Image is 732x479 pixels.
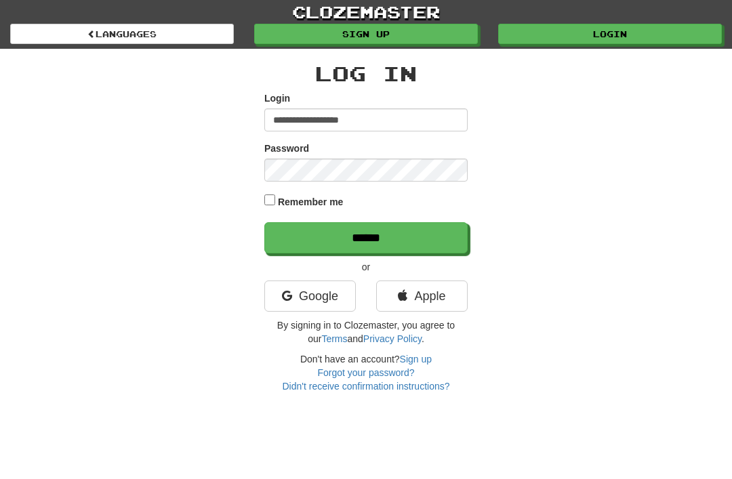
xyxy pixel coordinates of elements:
div: Don't have an account? [264,352,468,393]
a: Languages [10,24,234,44]
a: Forgot your password? [317,367,414,378]
a: Sign up [400,354,432,365]
p: By signing in to Clozemaster, you agree to our and . [264,318,468,346]
a: Apple [376,280,468,312]
a: Google [264,280,356,312]
a: Login [498,24,722,44]
a: Sign up [254,24,478,44]
a: Terms [321,333,347,344]
a: Didn't receive confirmation instructions? [282,381,449,392]
h2: Log In [264,62,468,85]
label: Login [264,91,290,105]
label: Remember me [278,195,344,209]
p: or [264,260,468,274]
a: Privacy Policy [363,333,422,344]
label: Password [264,142,309,155]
